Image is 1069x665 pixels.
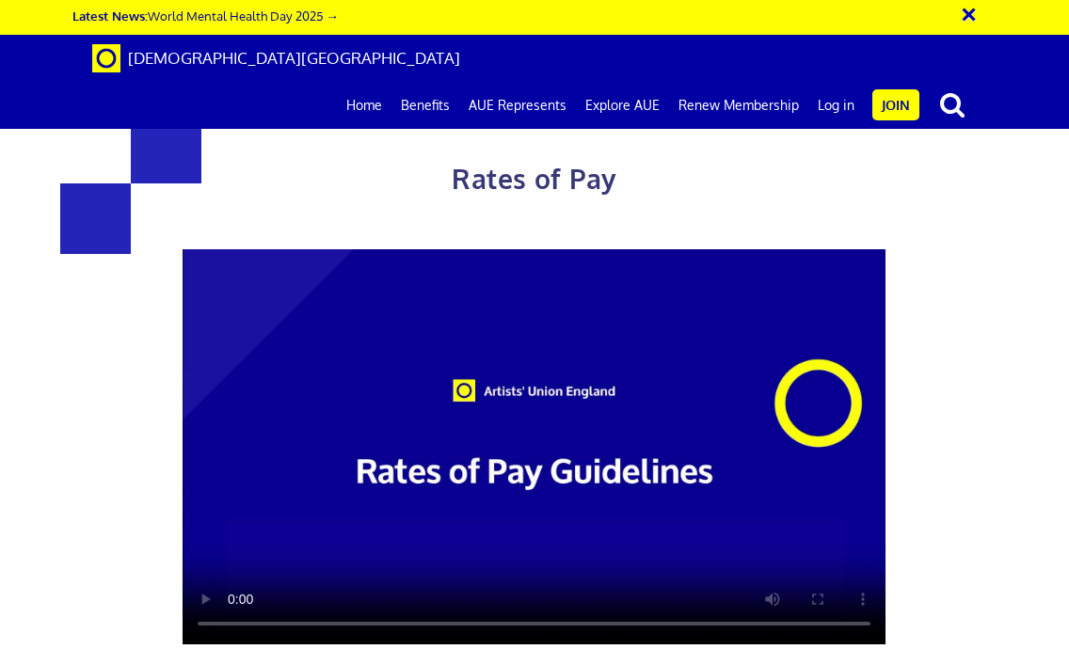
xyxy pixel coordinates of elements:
span: [DEMOGRAPHIC_DATA][GEOGRAPHIC_DATA] [128,48,460,68]
a: Latest News:World Mental Health Day 2025 → [72,8,339,24]
a: Join [872,89,919,120]
a: Brand [DEMOGRAPHIC_DATA][GEOGRAPHIC_DATA] [78,35,474,82]
a: Renew Membership [669,82,808,129]
strong: Latest News: [72,8,148,24]
a: AUE Represents [459,82,576,129]
button: search [923,85,981,124]
a: Log in [808,82,864,129]
a: Explore AUE [576,82,669,129]
span: Rates of Pay [452,162,616,196]
a: Home [337,82,391,129]
a: Benefits [391,82,459,129]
